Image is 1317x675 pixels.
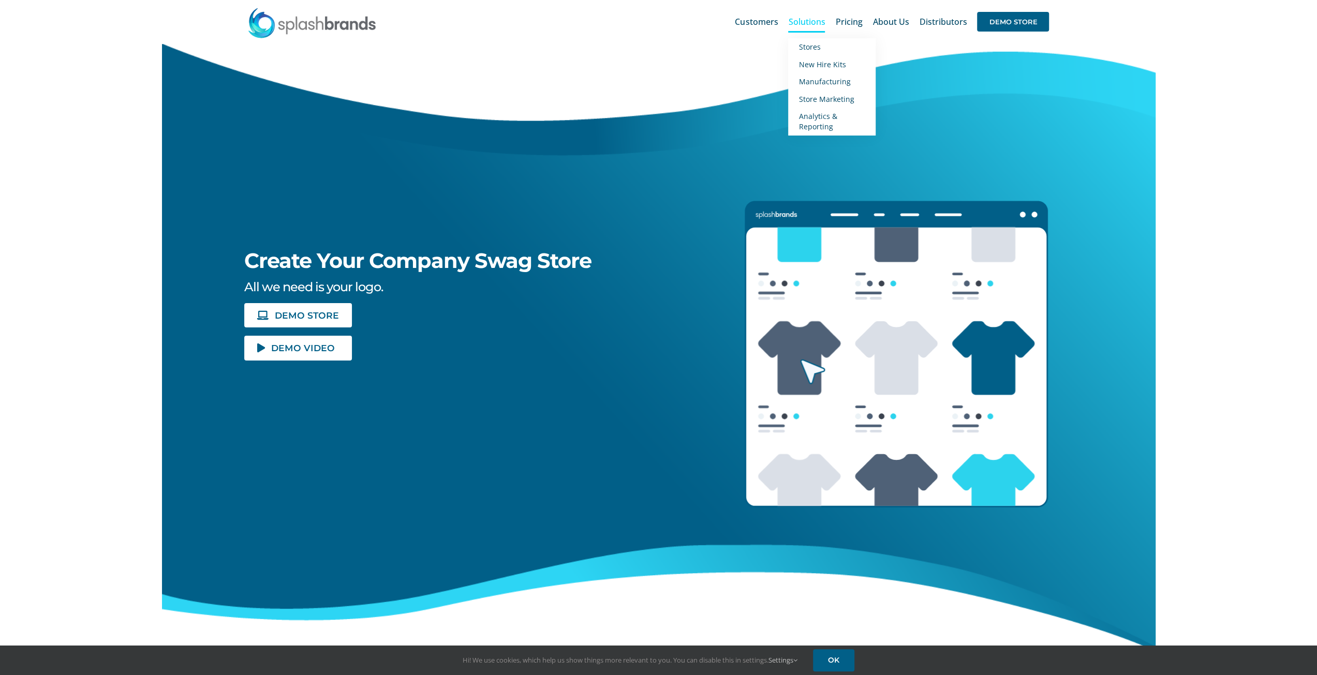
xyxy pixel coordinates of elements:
[919,5,967,38] a: Distributors
[244,248,591,273] span: Create Your Company Swag Store
[798,94,854,104] span: Store Marketing
[735,5,1049,38] nav: Main Menu
[872,18,909,26] span: About Us
[813,649,854,671] a: OK
[735,5,778,38] a: Customers
[798,42,820,52] span: Stores
[798,77,850,86] span: Manufacturing
[977,5,1049,38] a: DEMO STORE
[788,56,876,73] a: New Hire Kits
[788,108,876,135] a: Analytics & Reporting
[244,303,352,327] a: DEMO STORE
[788,91,876,108] a: Store Marketing
[798,59,846,69] span: New Hire Kits
[768,655,797,665] a: Settings
[463,655,797,665] span: Hi! We use cookies, which help us show things more relevant to you. You can disable this in setti...
[919,18,967,26] span: Distributors
[275,311,339,320] span: DEMO STORE
[835,18,862,26] span: Pricing
[788,73,876,91] a: Manufacturing
[735,18,778,26] span: Customers
[788,38,876,56] a: Stores
[271,343,335,352] span: DEMO VIDEO
[798,111,837,131] span: Analytics & Reporting
[835,5,862,38] a: Pricing
[788,18,825,26] span: Solutions
[244,279,383,294] span: All we need is your logo.
[977,12,1049,32] span: DEMO STORE
[247,7,377,38] img: SplashBrands.com Logo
